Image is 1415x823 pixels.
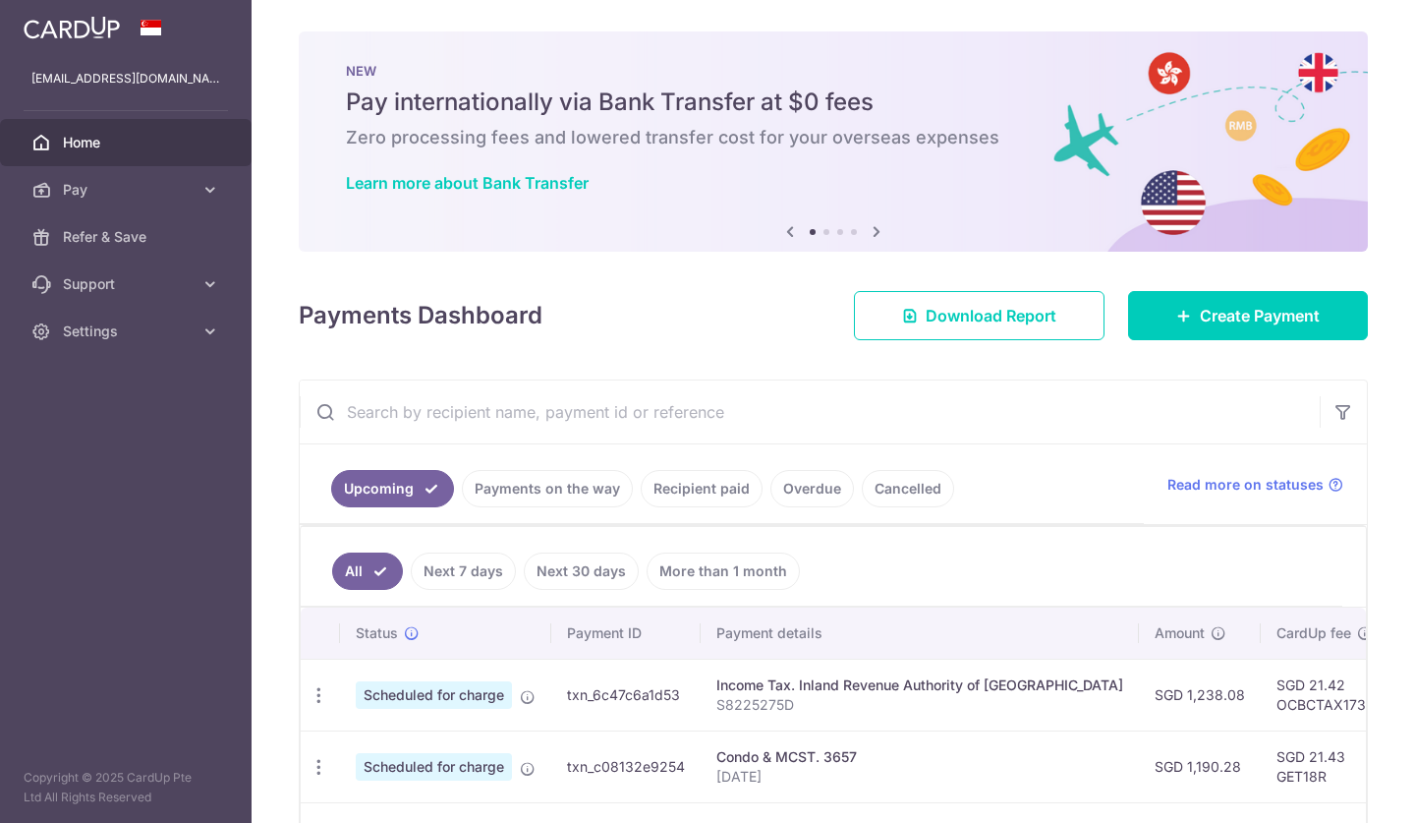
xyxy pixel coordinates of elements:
a: Learn more about Bank Transfer [346,173,589,193]
h5: Pay internationally via Bank Transfer at $0 fees [346,87,1321,118]
a: Cancelled [862,470,954,507]
p: NEW [346,63,1321,79]
td: SGD 21.42 OCBCTAX173 [1261,659,1388,731]
img: Bank transfer banner [299,31,1368,252]
div: Condo & MCST. 3657 [716,747,1123,767]
a: Payments on the way [462,470,633,507]
td: SGD 1,238.08 [1139,659,1261,731]
th: Payment details [701,608,1139,659]
td: SGD 1,190.28 [1139,731,1261,802]
th: Payment ID [551,608,701,659]
a: Create Payment [1128,291,1368,340]
img: CardUp [24,16,120,39]
a: Read more on statuses [1167,475,1343,495]
a: Upcoming [331,470,454,507]
a: Download Report [854,291,1104,340]
p: [EMAIL_ADDRESS][DOMAIN_NAME] [31,69,220,88]
p: [DATE] [716,767,1123,787]
a: Next 30 days [524,553,639,590]
td: txn_c08132e9254 [551,731,701,802]
p: S8225275D [716,695,1123,715]
div: Income Tax. Inland Revenue Authority of [GEOGRAPHIC_DATA] [716,676,1123,695]
span: Create Payment [1200,304,1320,327]
a: Recipient paid [641,470,763,507]
span: Scheduled for charge [356,681,512,709]
td: txn_6c47c6a1d53 [551,659,701,731]
span: Amount [1155,623,1205,643]
a: More than 1 month [647,553,800,590]
a: Overdue [770,470,854,507]
a: All [332,553,403,590]
span: Refer & Save [63,227,193,247]
span: Status [356,623,398,643]
td: SGD 21.43 GET18R [1261,731,1388,802]
span: Home [63,133,193,152]
h4: Payments Dashboard [299,298,542,333]
span: Scheduled for charge [356,753,512,781]
h6: Zero processing fees and lowered transfer cost for your overseas expenses [346,126,1321,149]
span: Pay [63,180,193,200]
input: Search by recipient name, payment id or reference [300,381,1320,443]
a: Next 7 days [411,553,516,590]
span: CardUp fee [1276,623,1351,643]
span: Settings [63,322,193,341]
span: Read more on statuses [1167,475,1324,495]
span: Download Report [926,304,1056,327]
span: Support [63,274,193,294]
